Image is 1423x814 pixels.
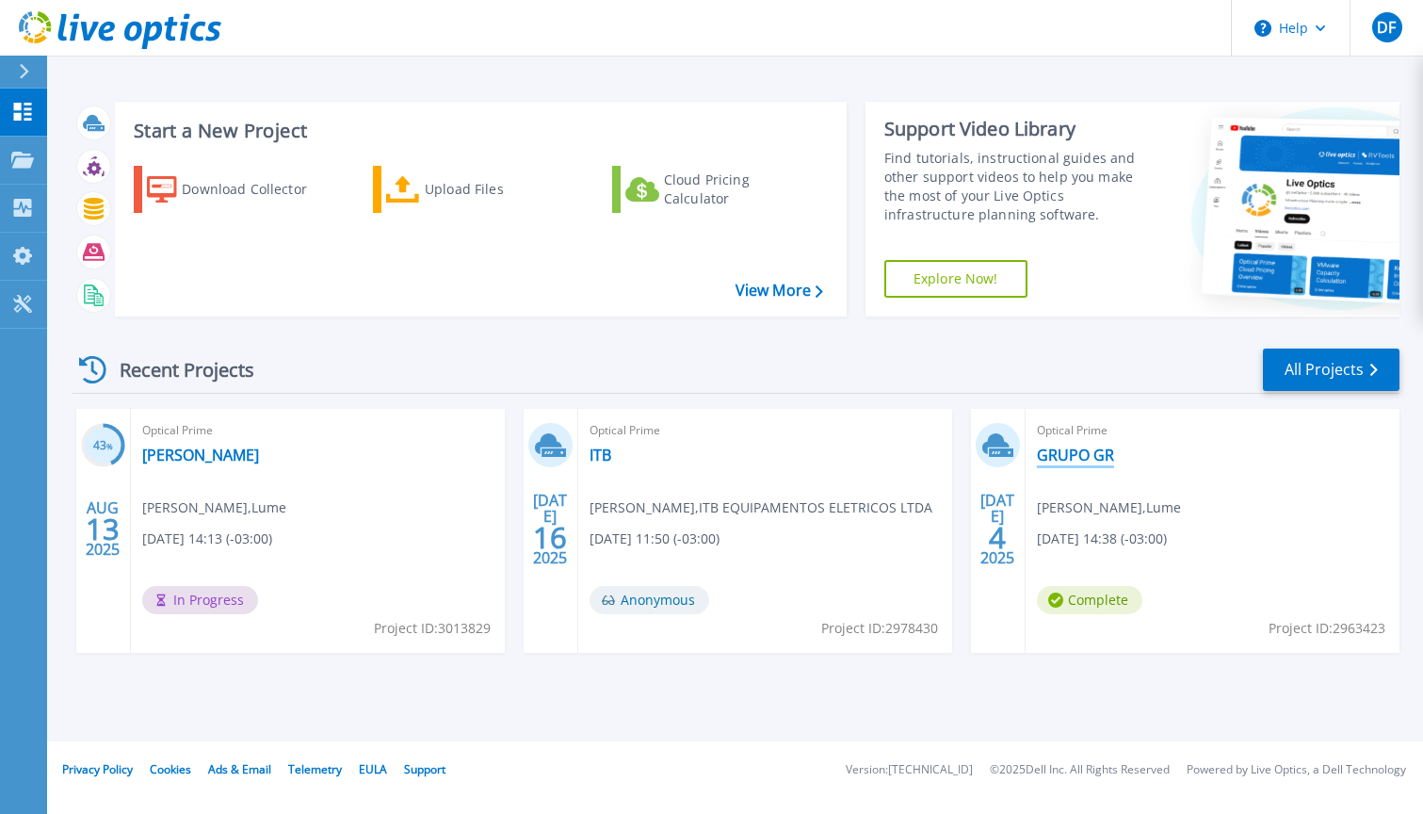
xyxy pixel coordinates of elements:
a: GRUPO GR [1037,446,1114,464]
span: Project ID: 2978430 [821,618,938,639]
a: Cloud Pricing Calculator [612,166,822,213]
span: % [106,441,113,451]
a: Cookies [150,761,191,777]
span: [PERSON_NAME] , Lume [1037,497,1181,518]
span: Complete [1037,586,1142,614]
span: DF [1377,20,1396,35]
a: [PERSON_NAME] [142,446,259,464]
h3: 43 [81,435,125,457]
span: 16 [533,529,567,545]
span: Optical Prime [590,420,941,441]
span: Optical Prime [1037,420,1388,441]
span: [DATE] 11:50 (-03:00) [590,529,720,549]
a: Download Collector [134,166,344,213]
li: Powered by Live Optics, a Dell Technology [1187,764,1406,776]
a: Upload Files [373,166,583,213]
span: [PERSON_NAME] , Lume [142,497,286,518]
span: 13 [86,521,120,537]
a: EULA [359,761,387,777]
li: © 2025 Dell Inc. All Rights Reserved [990,764,1170,776]
a: View More [736,282,823,300]
div: Cloud Pricing Calculator [664,171,815,208]
span: Project ID: 2963423 [1269,618,1385,639]
h3: Start a New Project [134,121,822,141]
span: In Progress [142,586,258,614]
span: Project ID: 3013829 [374,618,491,639]
span: 4 [989,529,1006,545]
a: Ads & Email [208,761,271,777]
div: Upload Files [425,171,575,208]
div: [DATE] 2025 [979,495,1015,563]
a: Support [404,761,445,777]
li: Version: [TECHNICAL_ID] [846,764,973,776]
a: ITB [590,446,611,464]
a: Telemetry [288,761,342,777]
div: [DATE] 2025 [532,495,568,563]
div: Recent Projects [73,347,280,393]
a: All Projects [1263,349,1399,391]
div: Support Video Library [884,117,1153,141]
span: Anonymous [590,586,709,614]
a: Privacy Policy [62,761,133,777]
span: [DATE] 14:38 (-03:00) [1037,529,1167,549]
span: [DATE] 14:13 (-03:00) [142,529,272,549]
span: [PERSON_NAME] , ITB EQUIPAMENTOS ELETRICOS LTDA [590,497,932,518]
div: Find tutorials, instructional guides and other support videos to help you make the most of your L... [884,149,1153,224]
span: Optical Prime [142,420,493,441]
a: Explore Now! [884,260,1027,298]
div: AUG 2025 [85,495,121,563]
div: Download Collector [182,171,332,208]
